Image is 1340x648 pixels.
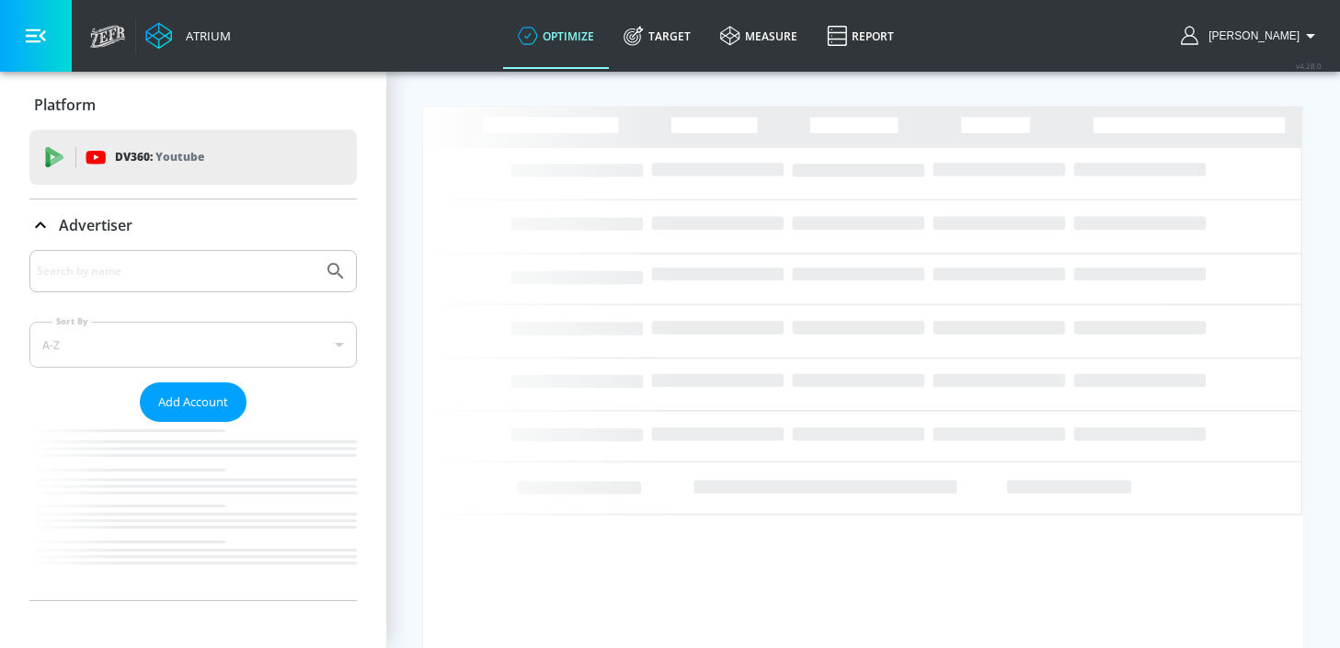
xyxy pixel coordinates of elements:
[503,3,609,69] a: optimize
[37,259,315,283] input: Search by name
[609,3,705,69] a: Target
[52,315,92,327] label: Sort By
[812,3,909,69] a: Report
[59,215,132,235] p: Advertiser
[29,250,357,600] div: Advertiser
[158,392,228,413] span: Add Account
[29,130,357,185] div: DV360: Youtube
[115,147,204,167] p: DV360:
[34,95,96,115] p: Platform
[1181,25,1322,47] button: [PERSON_NAME]
[705,3,812,69] a: measure
[29,322,357,368] div: A-Z
[178,28,231,44] div: Atrium
[29,422,357,600] nav: list of Advertiser
[29,199,357,251] div: Advertiser
[155,147,204,166] p: Youtube
[145,22,231,50] a: Atrium
[29,79,357,131] div: Platform
[1201,29,1300,42] span: login as: kacey.labar@zefr.com
[140,382,246,422] button: Add Account
[1296,61,1322,71] span: v 4.28.0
